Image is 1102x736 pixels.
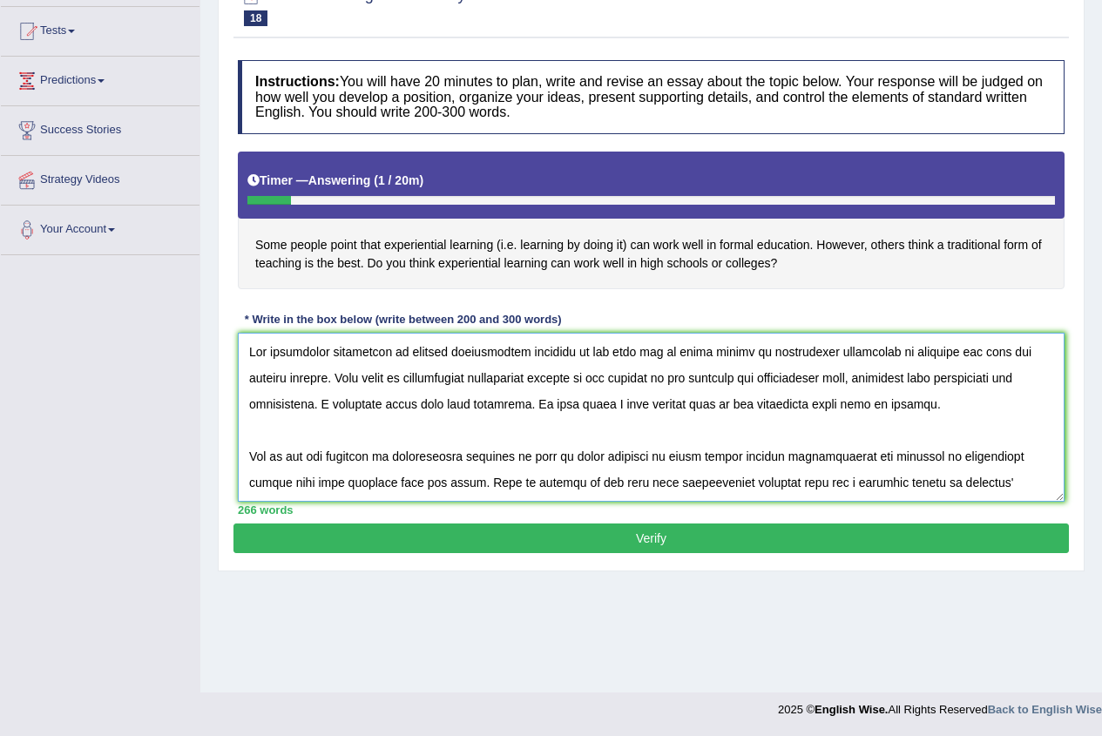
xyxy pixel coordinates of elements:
[378,173,419,187] b: 1 / 20m
[1,7,199,51] a: Tests
[374,173,378,187] b: (
[238,152,1065,290] h4: Some people point that experiential learning (i.e. learning by doing it) can work well in formal ...
[247,174,423,187] h5: Timer —
[778,692,1102,718] div: 2025 © All Rights Reserved
[1,57,199,100] a: Predictions
[1,206,199,249] a: Your Account
[308,173,371,187] b: Answering
[419,173,423,187] b: )
[1,106,199,150] a: Success Stories
[244,10,267,26] span: 18
[238,311,568,327] div: * Write in the box below (write between 200 and 300 words)
[238,502,1065,518] div: 266 words
[255,74,340,89] b: Instructions:
[238,60,1065,134] h4: You will have 20 minutes to plan, write and revise an essay about the topic below. Your response ...
[815,703,888,716] strong: English Wise.
[988,703,1102,716] a: Back to English Wise
[233,523,1069,553] button: Verify
[1,156,199,199] a: Strategy Videos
